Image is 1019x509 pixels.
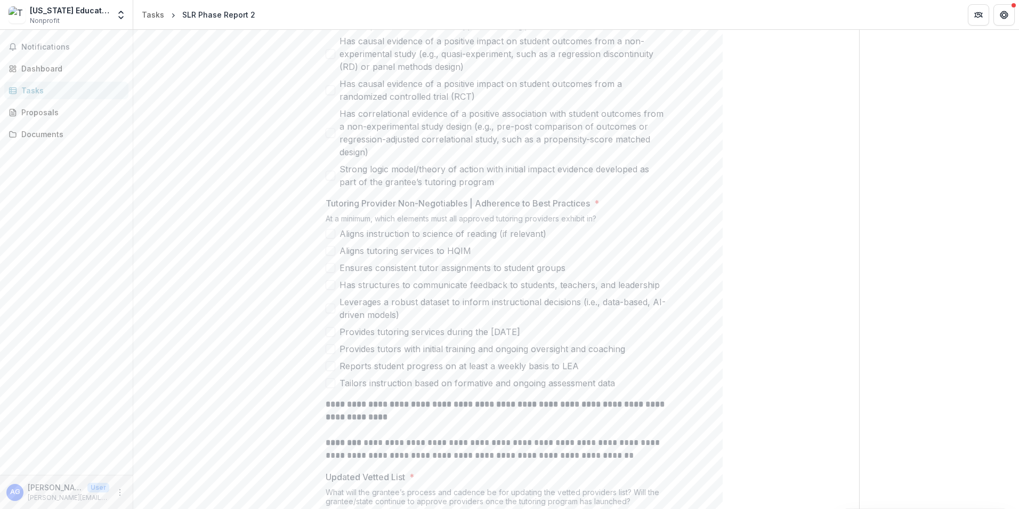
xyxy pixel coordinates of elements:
button: Partners [968,4,989,26]
a: Dashboard [4,60,128,77]
p: [PERSON_NAME][EMAIL_ADDRESS][PERSON_NAME][DOMAIN_NAME][US_STATE] [28,493,109,503]
span: Aligns tutoring services to HQIM [339,244,471,257]
a: Documents [4,125,128,143]
span: Ensures consistent tutor assignments to student groups [339,261,565,274]
span: Notifications [21,43,124,52]
img: Texas Education Agency [9,6,26,23]
button: Open entity switcher [114,4,128,26]
a: Tasks [138,7,168,22]
button: More [114,486,126,499]
p: User [87,483,109,492]
div: Dashboard [21,63,120,74]
span: Leverages a robust dataset to inform instructional decisions (i.e., data-based, AI-driven models) [339,296,667,321]
div: Tasks [21,85,120,96]
button: Notifications [4,38,128,55]
span: Reports student progress on at least a weekly basis to LEA [339,360,579,372]
span: Has causal evidence of a positive impact on student outcomes from a non-experimental study (e.g.,... [339,35,667,73]
div: Alica Garcia [10,489,20,496]
div: Tasks [142,9,164,20]
div: [US_STATE] Education Agency [30,5,109,16]
p: Tutoring Provider Non-Negotiables | Adherence to Best Practices [326,197,590,210]
p: [PERSON_NAME] [28,482,83,493]
button: Get Help [993,4,1015,26]
span: Strong logic model/theory of action with initial impact evidence developed as part of the grantee... [339,163,667,188]
span: Has correlational evidence of a positive association with student outcomes from a non-experimenta... [339,107,667,158]
p: Updated Vetted List [326,471,405,483]
a: Proposals [4,104,128,121]
span: Provides tutoring services during the [DATE] [339,325,520,338]
div: At a minimum, which elements must all approved tutoring providers exhibit in? [326,214,667,227]
span: Has structures to communicate feedback to students, teachers, and leadership [339,279,660,291]
a: Tasks [4,82,128,99]
div: SLR Phase Report 2 [182,9,255,20]
div: Proposals [21,107,120,118]
span: Nonprofit [30,16,60,26]
div: Documents [21,129,120,140]
span: Provides tutors with initial training and ongoing oversight and coaching [339,343,625,355]
span: Aligns instruction to science of reading (if relevant) [339,227,546,240]
span: Has causal evidence of a positive impact on student outcomes from a randomized controlled trial (... [339,77,667,103]
nav: breadcrumb [138,7,260,22]
span: Tailors instruction based on formative and ongoing assessment data [339,377,615,389]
